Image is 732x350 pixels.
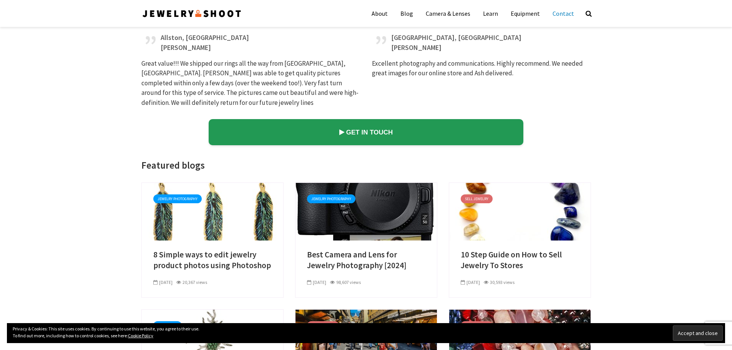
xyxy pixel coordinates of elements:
[372,33,591,78] div: Excellent photography and communications. Highly recommend. We needed great images for our online...
[153,321,182,330] a: Photoshop
[330,279,361,286] div: 98,607 views
[141,33,360,108] div: Great value!!! We shipped our rings all the way from [GEOGRAPHIC_DATA], [GEOGRAPHIC_DATA]. [PERSO...
[366,4,393,23] a: About
[295,207,437,215] a: Best Camera and Lens for Jewelry Photography [2024]
[420,4,476,23] a: Camera & Lenses
[7,323,725,343] div: Privacy & Cookies: This site uses cookies. By continuing to use this website, you agree to their ...
[673,325,723,341] input: Accept and close
[477,4,504,23] a: Learn
[395,4,419,23] a: Blog
[461,279,480,285] span: [DATE]
[372,33,591,53] blockquote: [GEOGRAPHIC_DATA], [GEOGRAPHIC_DATA] [PERSON_NAME]
[153,279,173,285] span: [DATE]
[461,249,579,271] a: 10 Step Guide on How to Sell Jewelry To Stores
[307,279,326,285] span: [DATE]
[461,194,493,203] a: Sell Jewelry
[141,159,205,172] h2: Featured blogs
[141,33,360,53] blockquote: Allston, [GEOGRAPHIC_DATA] [PERSON_NAME]
[209,119,523,145] a: GET IN TOUCH
[449,207,591,215] a: 10 Step Guide on How to Sell Jewelry To Stores
[307,321,339,330] a: Sell Jewelry
[505,4,546,23] a: Equipment
[484,279,515,286] div: 30,593 views
[153,249,272,271] a: 8 Simple ways to edit jewelry product photos using Photoshop
[153,194,202,203] a: Jewelry Photography
[142,207,283,215] a: 8 Simple ways to edit jewelry product photos using Photoshop
[461,321,493,330] a: Sell Jewelry
[307,194,355,203] a: Jewelry Photography
[141,7,242,20] img: Jewelry Photographer Bay Area - San Francisco | Nationwide via Mail
[128,333,153,338] a: Cookie Policy
[176,279,207,286] div: 20,367 views
[307,249,425,271] a: Best Camera and Lens for Jewelry Photography [2024]
[547,4,580,23] a: Contact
